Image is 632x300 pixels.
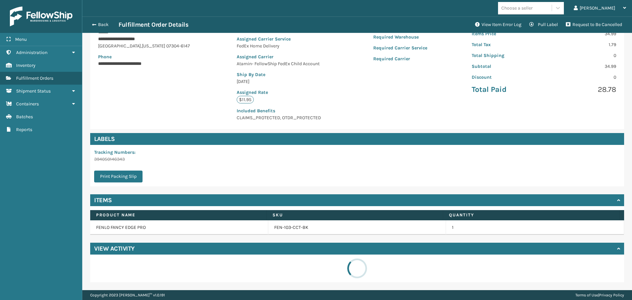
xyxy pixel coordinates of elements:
label: SKU [273,212,437,218]
h4: View Activity [94,245,135,253]
td: 1 [446,220,624,235]
span: Tracking Numbers : [94,150,136,155]
label: Quantity [449,212,613,218]
i: Pull Label [529,22,534,27]
button: Back [88,22,118,28]
p: Assigned Rate [237,89,329,96]
span: , [141,43,142,49]
p: Phone [98,53,192,60]
td: FENLO FANCY EDGE PRO [90,220,268,235]
span: Fulfillment Orders [16,75,53,81]
p: 394050146343 [94,156,146,163]
div: | [575,290,624,300]
h4: Items [94,196,112,204]
a: Privacy Policy [599,293,624,297]
p: Assigned Carrier Service [237,36,329,42]
label: Product Name [96,212,260,218]
span: Batches [16,114,33,120]
i: View Item Error Log [475,22,480,27]
p: 1.79 [548,41,616,48]
p: 28.78 [548,85,616,95]
p: 0 [548,74,616,81]
button: Print Packing Slip [94,171,143,182]
p: Required Warehouse [373,34,427,41]
span: Inventory [16,63,36,68]
p: Assigned Carrier [237,53,329,60]
span: CLAIMS_PROTECTED, OTDR_PROTECTED [237,107,329,121]
span: Containers [16,101,39,107]
p: $11.95 [237,96,254,103]
span: [GEOGRAPHIC_DATA] [98,43,141,49]
h3: Fulfillment Order Details [118,21,188,29]
p: 0 [548,52,616,59]
a: Terms of Use [575,293,598,297]
p: FedEx Home Delivery [237,42,329,49]
p: Ship By Date [237,71,329,78]
span: Shipment Status [16,88,51,94]
button: Request to Be Cancelled [562,18,626,31]
span: Administration [16,50,47,55]
p: Total Paid [472,85,540,95]
h4: Labels [90,133,624,145]
button: View Item Error Log [471,18,525,31]
p: Copyright 2023 [PERSON_NAME]™ v 1.0.191 [90,290,165,300]
p: Subtotal [472,63,540,70]
p: 34.99 [548,63,616,70]
a: FEN-103-CCT-BK [274,224,308,231]
p: [DATE] [237,78,329,85]
p: Included Benefits [237,107,329,114]
span: Reports [16,127,32,132]
div: Choose a seller [501,5,533,12]
i: Request to Be Cancelled [566,22,570,27]
p: Discount [472,74,540,81]
p: Atamin- FellowShip FedEx Child Account [237,60,329,67]
span: 07304-6147 [166,43,190,49]
p: Items Price [472,30,540,37]
p: 34.99 [548,30,616,37]
p: Total Tax [472,41,540,48]
img: logo [10,7,72,26]
button: Pull Label [525,18,562,31]
span: [US_STATE] [142,43,165,49]
span: Menu [15,37,27,42]
p: Required Carrier [373,55,427,62]
p: Total Shipping [472,52,540,59]
p: Required Carrier Service [373,44,427,51]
